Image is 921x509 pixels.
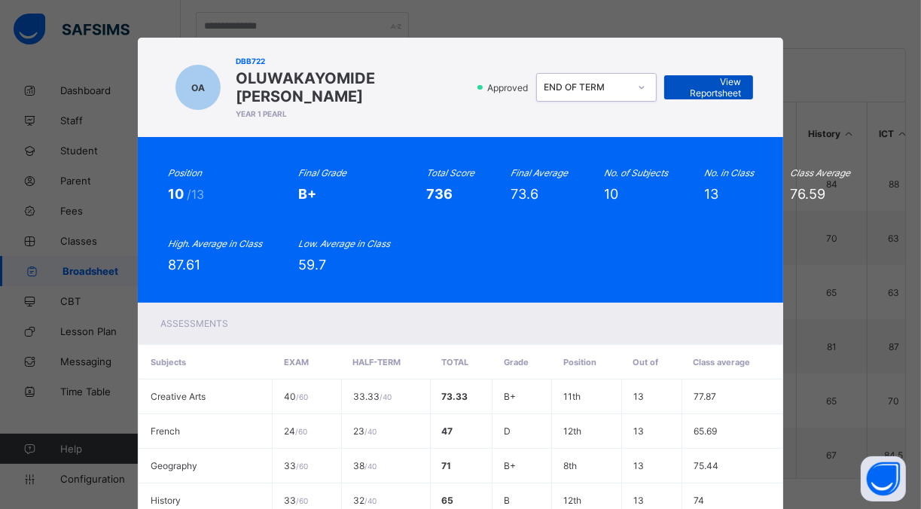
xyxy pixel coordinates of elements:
span: Out of [633,357,658,367]
span: 73.33 [442,391,468,402]
span: 13 [633,460,644,471]
span: 38 [353,460,377,471]
span: 8th [563,460,577,471]
span: EXAM [284,357,309,367]
span: 12th [563,425,581,437]
span: 12th [563,495,581,506]
i: Position [168,167,202,178]
span: History [151,495,181,506]
div: END OF TERM [544,82,629,93]
span: / 40 [364,462,377,471]
span: HALF-TERM [352,357,401,367]
i: Total Score [426,167,474,178]
i: High. Average in Class [168,238,262,249]
span: / 60 [296,462,308,471]
span: Total [441,357,468,367]
span: 11th [563,391,581,402]
span: OA [191,82,205,93]
span: 13 [633,391,644,402]
span: View Reportsheet [676,76,742,99]
span: 65 [442,495,454,506]
span: 73.6 [511,186,538,202]
span: 33 [284,460,308,471]
span: 13 [633,495,644,506]
span: Approved [486,82,533,93]
span: 32 [353,495,377,506]
span: OLUWAKAYOMIDE [PERSON_NAME] [236,69,470,105]
span: 23 [353,425,377,437]
span: Class average [694,357,751,367]
i: No. in Class [704,167,754,178]
span: Assessments [160,318,228,329]
span: 59.7 [298,257,326,273]
span: 76.59 [790,186,825,202]
span: B [504,495,510,506]
i: Final Grade [298,167,346,178]
span: / 60 [296,392,308,401]
span: 75.44 [694,460,718,471]
span: / 40 [380,392,392,401]
i: Final Average [511,167,568,178]
span: / 40 [364,496,377,505]
span: French [151,425,180,437]
span: 10 [168,186,187,202]
span: /13 [187,187,204,202]
span: DBB722 [236,56,470,66]
span: 33 [284,495,308,506]
span: Position [563,357,596,367]
span: 47 [442,425,453,437]
span: 77.87 [694,391,716,402]
span: 74 [694,495,704,506]
i: Class Average [790,167,850,178]
span: 65.69 [694,425,717,437]
span: Geography [151,460,197,471]
i: No. of Subjects [604,167,668,178]
i: Low. Average in Class [298,238,390,249]
span: B+ [298,186,316,202]
span: 10 [604,186,618,202]
span: 24 [284,425,307,437]
span: B+ [504,391,516,402]
span: Subjects [151,357,186,367]
span: 87.61 [168,257,200,273]
span: 736 [426,186,453,202]
span: 13 [633,425,644,437]
span: Creative Arts [151,391,206,402]
span: 33.33 [353,391,392,402]
span: YEAR 1 PEARL [236,109,470,118]
span: Grade [504,357,529,367]
span: D [504,425,511,437]
span: 71 [442,460,452,471]
span: / 40 [364,427,377,436]
span: / 60 [296,496,308,505]
span: B+ [504,460,516,471]
span: 13 [704,186,718,202]
button: Open asap [861,456,906,501]
span: / 60 [295,427,307,436]
span: 40 [284,391,308,402]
